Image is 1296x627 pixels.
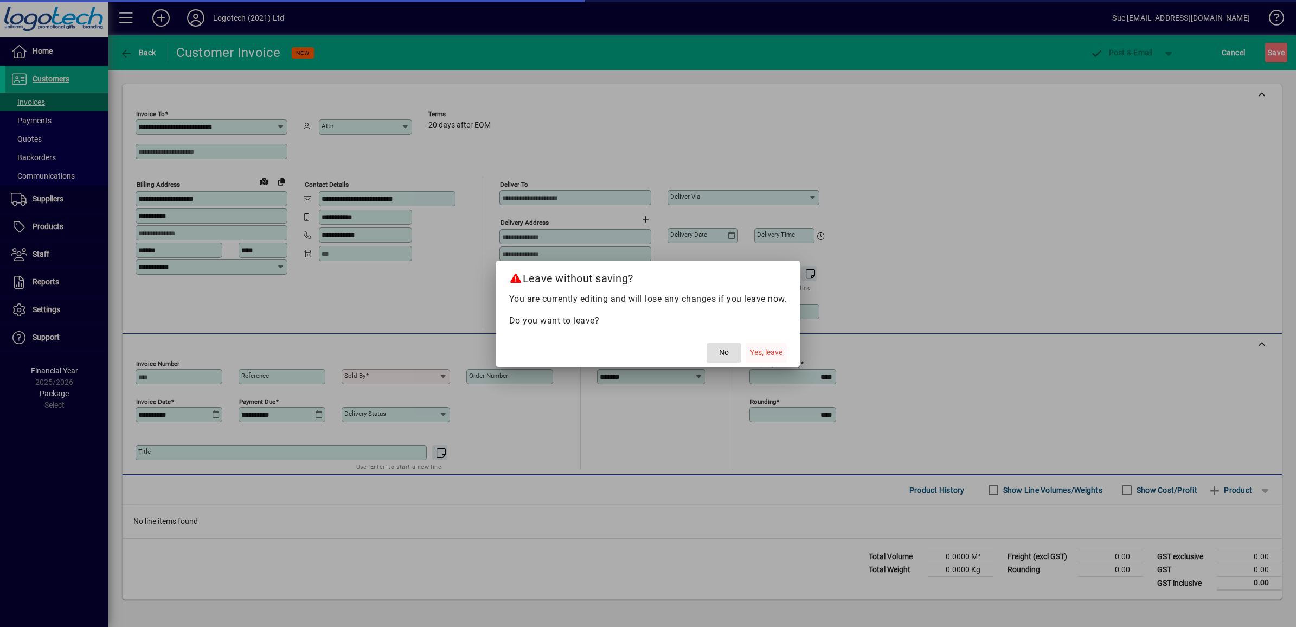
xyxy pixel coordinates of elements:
p: Do you want to leave? [509,314,787,327]
p: You are currently editing and will lose any changes if you leave now. [509,293,787,306]
span: No [719,347,729,358]
button: No [707,343,741,363]
h2: Leave without saving? [496,261,800,292]
button: Yes, leave [746,343,787,363]
span: Yes, leave [750,347,782,358]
